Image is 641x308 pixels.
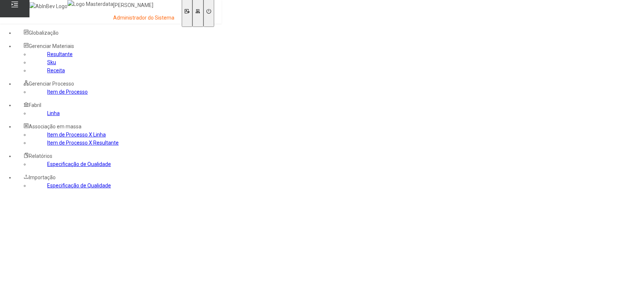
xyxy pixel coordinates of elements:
[29,2,67,10] img: AbInBev Logo
[47,110,60,116] a: Linha
[47,132,106,138] a: Item de Processo X Linha
[113,2,174,9] p: [PERSON_NAME]
[113,14,174,22] p: Administrador do Sistema
[47,161,111,167] a: Especificação de Qualidade
[29,102,41,108] span: Fabril
[47,51,73,57] a: Resultante
[29,124,81,129] span: Associação em massa
[47,68,65,73] a: Receita
[29,30,59,36] span: Globalização
[47,140,119,146] a: Item de Processo X Resultante
[29,153,52,159] span: Relatórios
[47,89,88,95] a: Item de Processo
[29,81,74,87] span: Gerenciar Processo
[47,183,111,188] a: Especificação de Qualidade
[29,174,56,180] span: Importação
[47,59,56,65] a: Sku
[29,43,74,49] span: Gerenciar Materiais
